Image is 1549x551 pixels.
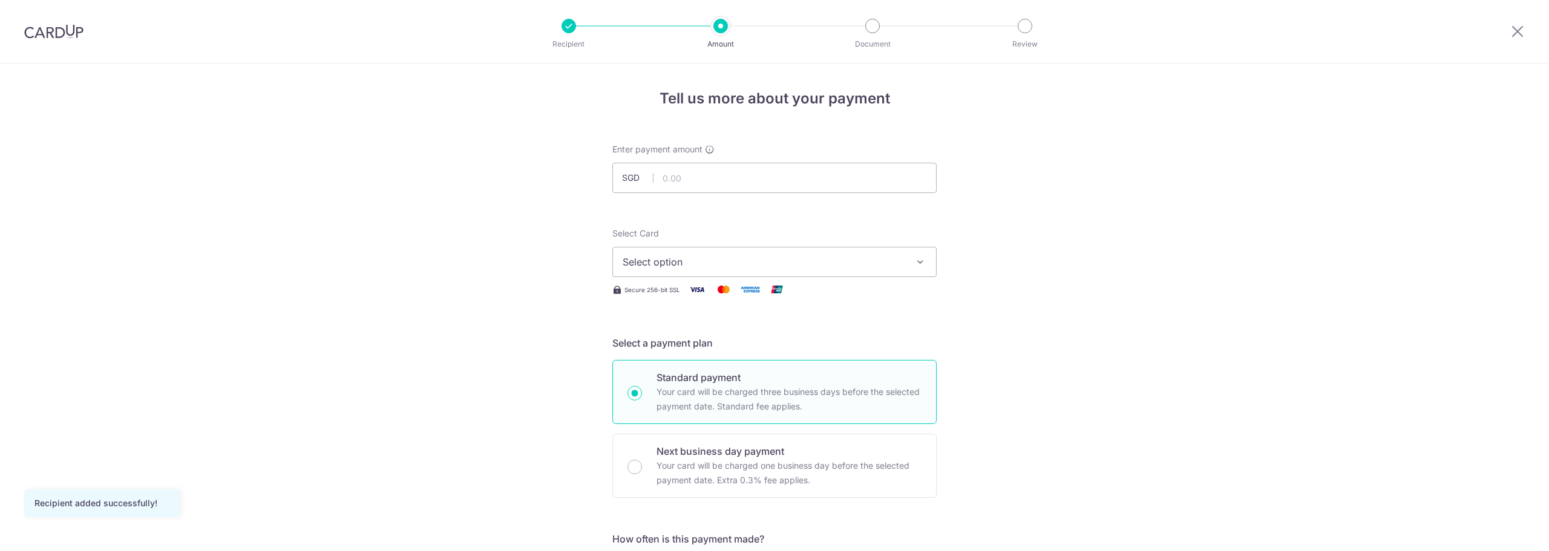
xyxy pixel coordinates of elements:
[685,282,709,297] img: Visa
[612,336,937,350] h5: Select a payment plan
[34,497,169,509] div: Recipient added successfully!
[657,458,922,487] p: Your card will be charged one business day before the selected payment date. Extra 0.3% fee applies.
[657,444,922,458] p: Next business day payment
[980,38,1070,50] p: Review
[712,282,736,297] img: Mastercard
[828,38,917,50] p: Document
[612,163,937,193] input: 0.00
[612,247,937,277] button: Select option
[612,143,702,155] span: Enter payment amount
[676,38,765,50] p: Amount
[24,24,84,39] img: CardUp
[624,285,680,295] span: Secure 256-bit SSL
[657,370,922,385] p: Standard payment
[524,38,614,50] p: Recipient
[612,88,937,109] h4: Tell us more about your payment
[657,385,922,414] p: Your card will be charged three business days before the selected payment date. Standard fee appl...
[622,172,653,184] span: SGD
[765,282,789,297] img: Union Pay
[612,532,937,546] h5: How often is this payment made?
[612,228,659,238] span: translation missing: en.payables.payment_networks.credit_card.summary.labels.select_card
[1472,515,1537,545] iframe: Opens a widget where you can find more information
[623,255,905,269] span: Select option
[738,282,762,297] img: American Express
